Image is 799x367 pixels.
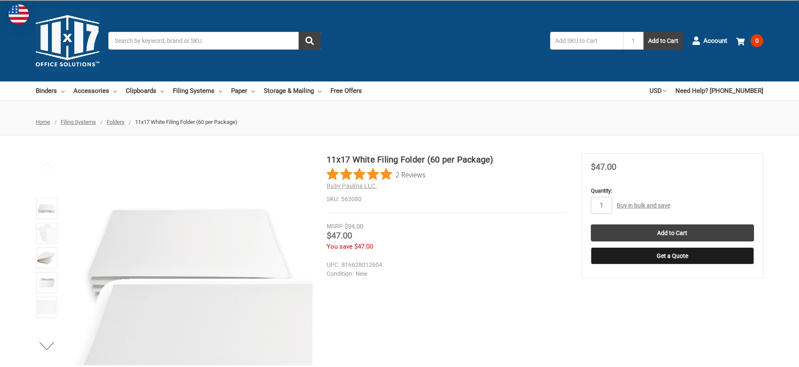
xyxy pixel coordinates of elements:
a: Buy in bulk and save [617,202,670,209]
a: Filing Systems [61,119,96,125]
a: Free Offers [330,81,362,100]
h1: 11x17 White Filing Folder (60 per Package) [327,153,567,166]
dt: SKU: [327,195,339,204]
a: Accessories [73,81,117,100]
button: Next [34,337,60,354]
img: 11x17 White Filing Folder (60 per Package) [37,298,56,317]
a: Storage & Mailing [264,81,322,100]
button: Get a Quote [591,247,754,264]
a: Binders [36,81,65,100]
a: Need Help? [PHONE_NUMBER] [675,81,763,100]
a: Clipboards [126,81,164,100]
dt: Condition: [327,269,353,278]
span: You save [327,243,353,250]
a: Ruby Paulina LLC. [327,182,377,189]
span: $47.00 [591,162,616,172]
a: Filing Systems [173,81,222,100]
span: 2 Reviews [395,168,426,181]
dd: 816628012604 [327,261,564,269]
dt: UPC: [327,261,339,269]
span: $94.00 [344,223,363,230]
img: 11x17 White Filing Folder (60 per Package) [37,199,56,218]
img: duty and tax information for United States [8,4,29,25]
input: Search by keyword, brand or SKU [108,32,321,50]
img: 11”x17” Filing Folders (563047) Manila [37,249,56,267]
dd: New [327,269,564,278]
button: Rated 5 out of 5 stars from 2 reviews. Jump to reviews. [327,168,426,181]
a: Folders [107,119,124,125]
a: Account [692,30,727,52]
span: $47.00 [327,230,352,241]
a: 0 [736,30,763,52]
a: Home [36,119,50,125]
button: Add to Cart [644,32,683,50]
input: Add SKU to Cart [550,32,623,50]
button: Previous [34,157,60,174]
input: Add to Cart [591,224,754,241]
span: Account [703,36,727,46]
span: 11x17 White Filing Folder (60 per Package) [135,119,237,125]
img: 11x17.com [36,9,99,73]
a: Paper [231,81,255,100]
span: $47.00 [354,243,373,250]
span: 0 [751,34,763,47]
img: 11x17 White Filing Folder (60 per Package) [37,273,56,292]
label: Quantity: [591,187,754,195]
img: 11x17 White Filing Folder (60 per Package) [37,224,56,243]
div: MSRP [327,222,343,231]
dd: 563080 [327,195,567,204]
a: USD [649,81,666,100]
